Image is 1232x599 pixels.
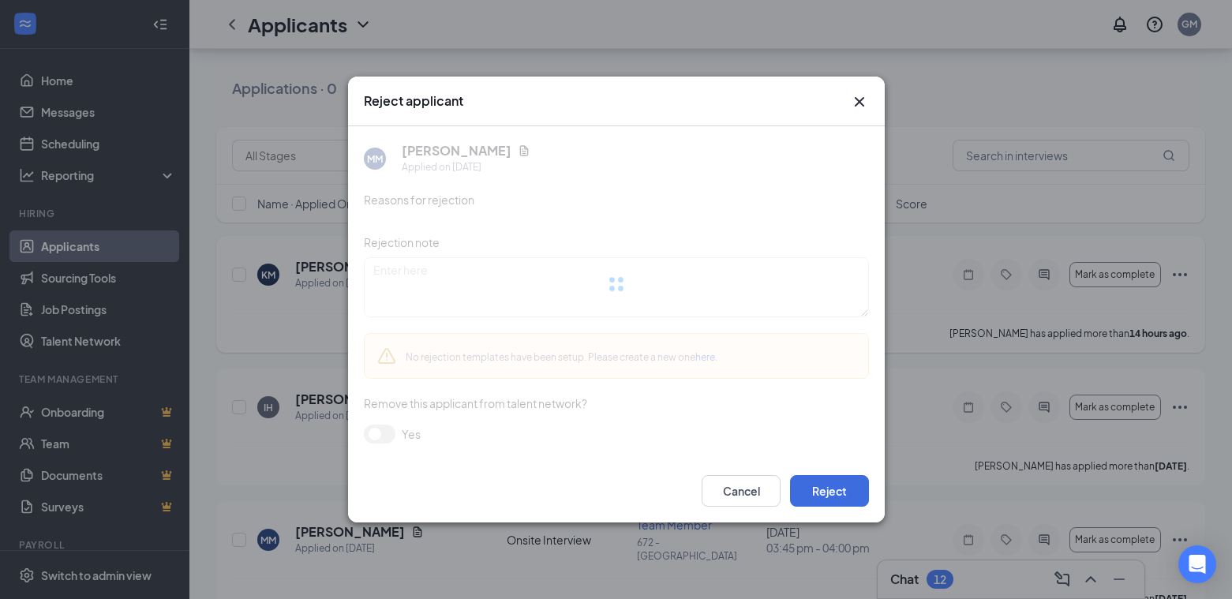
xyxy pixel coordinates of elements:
svg: Cross [850,92,869,111]
button: Close [850,92,869,111]
h3: Reject applicant [364,92,463,110]
button: Cancel [702,475,781,507]
button: Reject [790,475,869,507]
div: Open Intercom Messenger [1178,545,1216,583]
